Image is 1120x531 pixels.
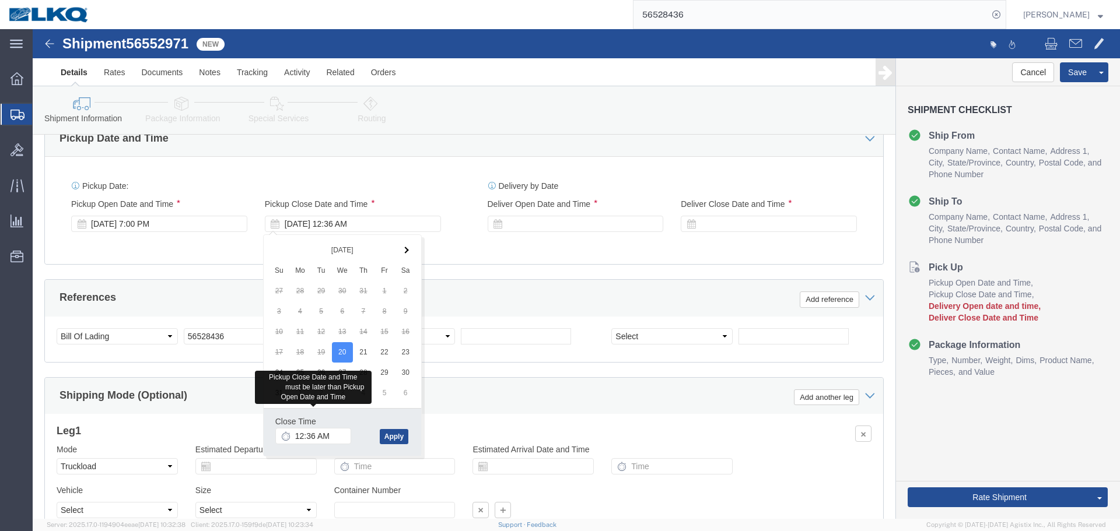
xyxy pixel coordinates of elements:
span: [DATE] 10:32:38 [138,521,185,528]
input: Search for shipment number, reference number [633,1,988,29]
iframe: FS Legacy Container [33,29,1120,519]
a: Support [498,521,527,528]
span: [DATE] 10:23:34 [266,521,313,528]
img: logo [8,6,90,23]
button: [PERSON_NAME] [1023,8,1104,22]
span: Client: 2025.17.0-159f9de [191,521,313,528]
span: Rajasheker Reddy [1023,8,1090,21]
a: Feedback [527,521,556,528]
span: Copyright © [DATE]-[DATE] Agistix Inc., All Rights Reserved [926,520,1106,530]
span: Server: 2025.17.0-1194904eeae [47,521,185,528]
